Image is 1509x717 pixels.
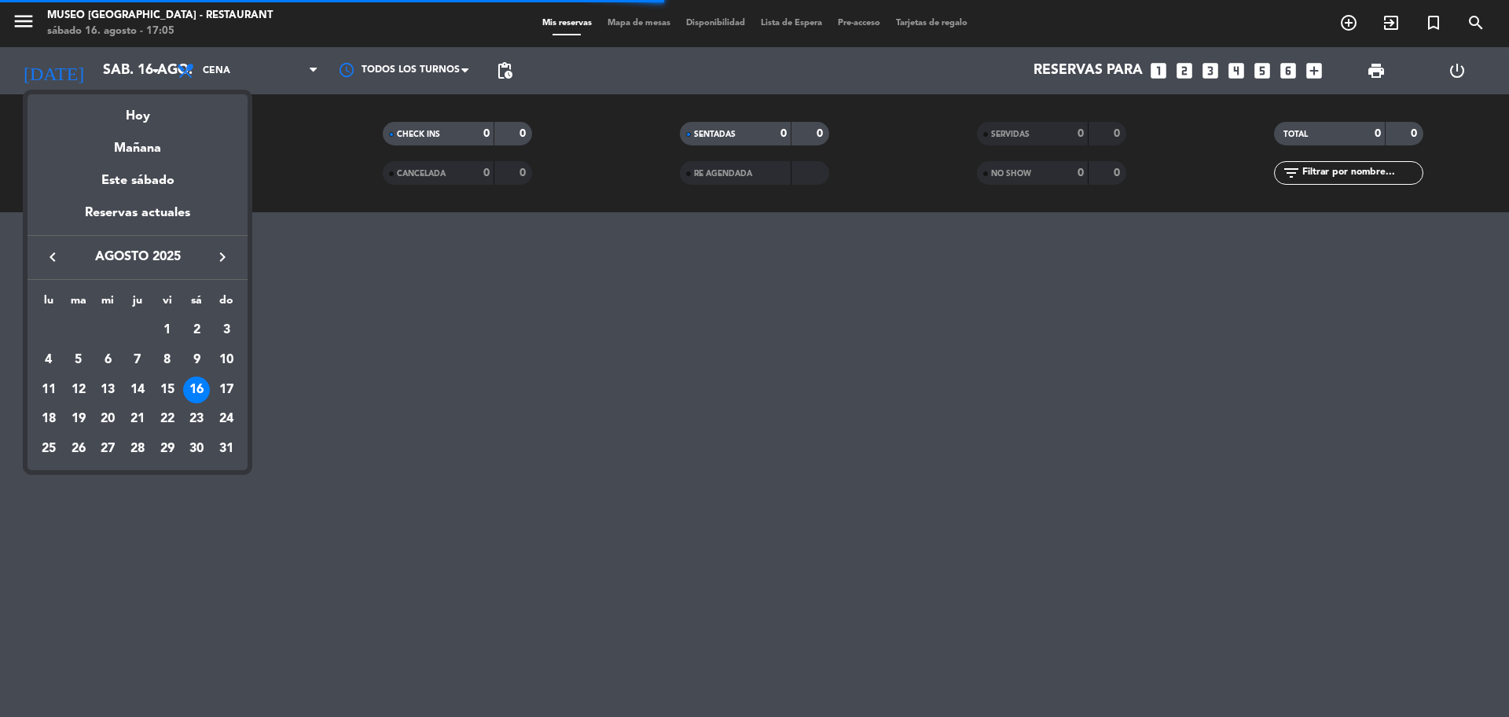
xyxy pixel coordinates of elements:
[94,347,121,373] div: 6
[213,406,240,432] div: 24
[182,292,212,316] th: sábado
[213,347,240,373] div: 10
[65,436,92,462] div: 26
[64,375,94,405] td: 12 de agosto de 2025
[28,203,248,235] div: Reservas actuales
[183,377,210,403] div: 16
[64,345,94,375] td: 5 de agosto de 2025
[183,347,210,373] div: 9
[182,404,212,434] td: 23 de agosto de 2025
[211,375,241,405] td: 17 de agosto de 2025
[34,315,152,345] td: AGO.
[211,434,241,464] td: 31 de agosto de 2025
[64,434,94,464] td: 26 de agosto de 2025
[64,292,94,316] th: martes
[93,292,123,316] th: miércoles
[182,375,212,405] td: 16 de agosto de 2025
[34,404,64,434] td: 18 de agosto de 2025
[35,377,62,403] div: 11
[211,315,241,345] td: 3 de agosto de 2025
[211,292,241,316] th: domingo
[93,404,123,434] td: 20 de agosto de 2025
[211,345,241,375] td: 10 de agosto de 2025
[35,406,62,432] div: 18
[123,292,152,316] th: jueves
[182,345,212,375] td: 9 de agosto de 2025
[123,375,152,405] td: 14 de agosto de 2025
[124,347,151,373] div: 7
[124,406,151,432] div: 21
[154,406,181,432] div: 22
[183,317,210,344] div: 2
[93,434,123,464] td: 27 de agosto de 2025
[93,375,123,405] td: 13 de agosto de 2025
[208,247,237,267] button: keyboard_arrow_right
[152,404,182,434] td: 22 de agosto de 2025
[154,436,181,462] div: 29
[183,406,210,432] div: 23
[43,248,62,267] i: keyboard_arrow_left
[65,377,92,403] div: 12
[28,127,248,159] div: Mañana
[152,375,182,405] td: 15 de agosto de 2025
[34,375,64,405] td: 11 de agosto de 2025
[34,292,64,316] th: lunes
[64,404,94,434] td: 19 de agosto de 2025
[213,317,240,344] div: 3
[152,434,182,464] td: 29 de agosto de 2025
[123,345,152,375] td: 7 de agosto de 2025
[123,434,152,464] td: 28 de agosto de 2025
[34,345,64,375] td: 4 de agosto de 2025
[152,315,182,345] td: 1 de agosto de 2025
[93,345,123,375] td: 6 de agosto de 2025
[35,347,62,373] div: 4
[182,315,212,345] td: 2 de agosto de 2025
[182,434,212,464] td: 30 de agosto de 2025
[213,248,232,267] i: keyboard_arrow_right
[123,404,152,434] td: 21 de agosto de 2025
[124,377,151,403] div: 14
[213,377,240,403] div: 17
[28,159,248,203] div: Este sábado
[213,436,240,462] div: 31
[154,347,181,373] div: 8
[94,406,121,432] div: 20
[65,406,92,432] div: 19
[28,94,248,127] div: Hoy
[94,377,121,403] div: 13
[124,436,151,462] div: 28
[211,404,241,434] td: 24 de agosto de 2025
[34,434,64,464] td: 25 de agosto de 2025
[39,247,67,267] button: keyboard_arrow_left
[152,345,182,375] td: 8 de agosto de 2025
[65,347,92,373] div: 5
[67,247,208,267] span: agosto 2025
[94,436,121,462] div: 27
[35,436,62,462] div: 25
[152,292,182,316] th: viernes
[183,436,210,462] div: 30
[154,377,181,403] div: 15
[154,317,181,344] div: 1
